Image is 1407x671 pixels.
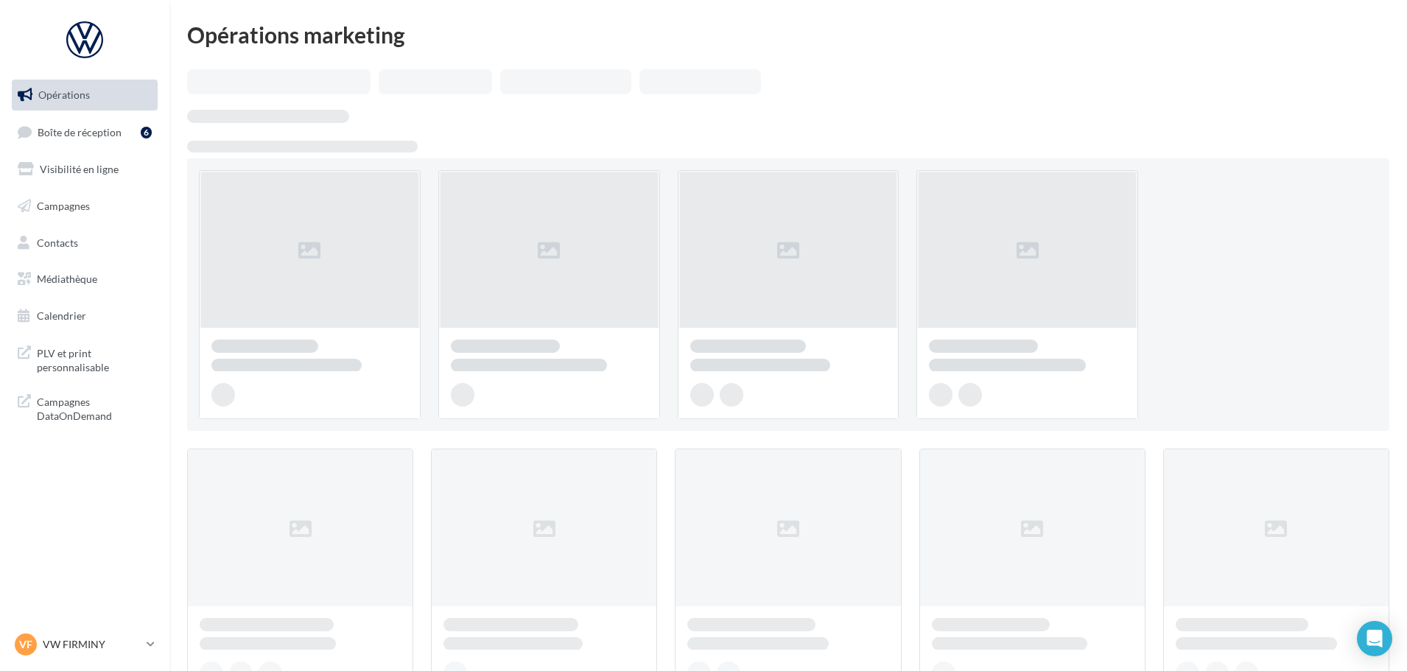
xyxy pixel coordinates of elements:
[19,637,32,652] span: VF
[187,24,1389,46] div: Opérations marketing
[9,386,161,429] a: Campagnes DataOnDemand
[43,637,141,652] p: VW FIRMINY
[38,88,90,101] span: Opérations
[37,200,90,212] span: Campagnes
[9,116,161,148] a: Boîte de réception6
[9,154,161,185] a: Visibilité en ligne
[37,343,152,375] span: PLV et print personnalisable
[37,273,97,285] span: Médiathèque
[9,301,161,331] a: Calendrier
[37,236,78,248] span: Contacts
[37,392,152,424] span: Campagnes DataOnDemand
[12,630,158,658] a: VF VW FIRMINY
[1357,621,1392,656] div: Open Intercom Messenger
[9,80,161,110] a: Opérations
[9,264,161,295] a: Médiathèque
[9,228,161,259] a: Contacts
[9,337,161,381] a: PLV et print personnalisable
[40,163,119,175] span: Visibilité en ligne
[9,191,161,222] a: Campagnes
[38,125,122,138] span: Boîte de réception
[141,127,152,138] div: 6
[37,309,86,322] span: Calendrier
